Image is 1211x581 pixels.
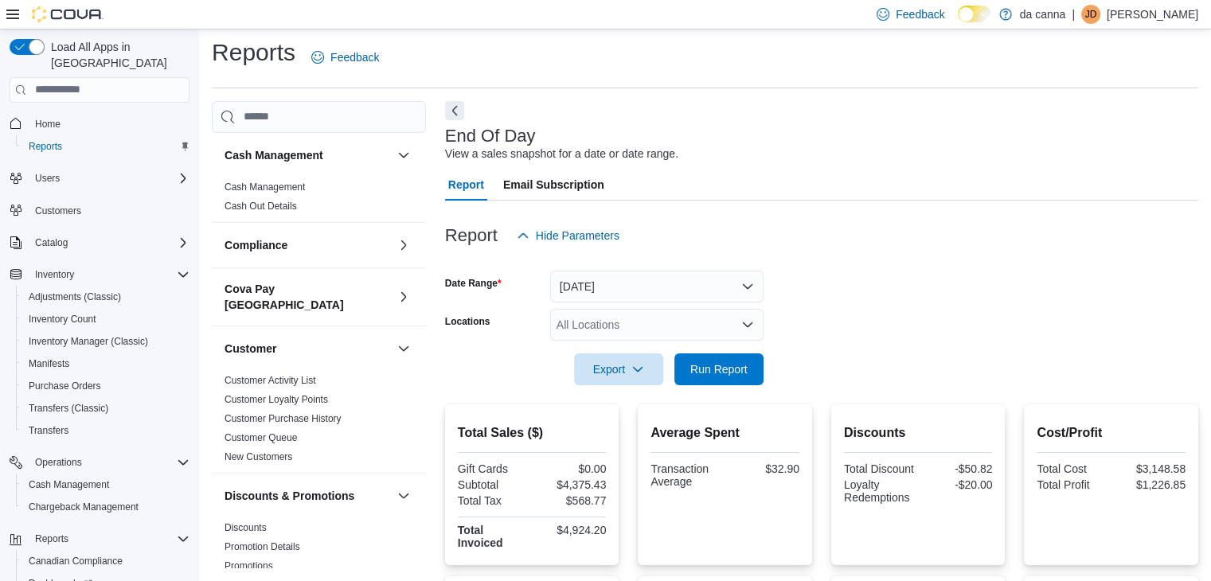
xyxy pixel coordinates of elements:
[550,271,764,302] button: [DATE]
[674,353,764,385] button: Run Report
[22,137,189,156] span: Reports
[22,354,76,373] a: Manifests
[535,462,606,475] div: $0.00
[29,201,88,220] a: Customers
[212,37,295,68] h1: Reports
[458,494,529,507] div: Total Tax
[225,181,305,193] span: Cash Management
[394,287,413,306] button: Cova Pay [GEOGRAPHIC_DATA]
[22,310,189,329] span: Inventory Count
[225,341,391,357] button: Customer
[29,402,108,415] span: Transfers (Classic)
[225,147,323,163] h3: Cash Management
[741,318,754,331] button: Open list of options
[1037,462,1107,475] div: Total Cost
[29,233,74,252] button: Catalog
[510,220,626,252] button: Hide Parameters
[445,315,490,328] label: Locations
[22,552,189,571] span: Canadian Compliance
[650,462,721,488] div: Transaction Average
[29,501,139,513] span: Chargeback Management
[3,199,196,222] button: Customers
[29,555,123,567] span: Canadian Compliance
[305,41,385,73] a: Feedback
[1085,5,1097,24] span: JD
[29,233,189,252] span: Catalog
[225,413,342,424] a: Customer Purchase History
[225,200,297,213] span: Cash Out Details
[458,423,607,443] h2: Total Sales ($)
[225,237,391,253] button: Compliance
[3,528,196,550] button: Reports
[22,399,189,418] span: Transfers (Classic)
[225,394,328,405] a: Customer Loyalty Points
[896,6,944,22] span: Feedback
[16,308,196,330] button: Inventory Count
[22,421,189,440] span: Transfers
[503,169,604,201] span: Email Subscription
[22,475,115,494] a: Cash Management
[225,560,273,571] a: Promotions
[225,488,354,504] h3: Discounts & Promotions
[1107,5,1198,24] p: [PERSON_NAME]
[458,524,503,549] strong: Total Invoiced
[29,114,189,134] span: Home
[22,475,189,494] span: Cash Management
[22,497,189,517] span: Chargeback Management
[958,22,959,23] span: Dark Mode
[225,374,316,387] span: Customer Activity List
[445,277,502,290] label: Date Range
[29,201,189,220] span: Customers
[29,265,189,284] span: Inventory
[225,375,316,386] a: Customer Activity List
[584,353,654,385] span: Export
[3,263,196,286] button: Inventory
[29,313,96,326] span: Inventory Count
[29,529,75,548] button: Reports
[16,550,196,572] button: Canadian Compliance
[394,486,413,505] button: Discounts & Promotions
[16,419,196,442] button: Transfers
[32,6,104,22] img: Cova
[29,478,109,491] span: Cash Management
[3,112,196,135] button: Home
[29,169,189,188] span: Users
[225,488,391,504] button: Discounts & Promotions
[458,478,529,491] div: Subtotal
[22,376,189,396] span: Purchase Orders
[3,232,196,254] button: Catalog
[535,494,606,507] div: $568.77
[445,226,498,245] h3: Report
[35,532,68,545] span: Reports
[535,524,606,536] div: $4,924.20
[394,236,413,255] button: Compliance
[16,496,196,518] button: Chargeback Management
[1037,478,1107,491] div: Total Profit
[225,541,300,552] a: Promotion Details
[22,287,127,306] a: Adjustments (Classic)
[16,397,196,419] button: Transfers (Classic)
[29,265,80,284] button: Inventory
[225,450,292,463] span: New Customers
[29,453,189,472] span: Operations
[22,332,154,351] a: Inventory Manager (Classic)
[212,371,426,473] div: Customer
[394,146,413,165] button: Cash Management
[536,228,619,244] span: Hide Parameters
[650,423,799,443] h2: Average Spent
[3,451,196,474] button: Operations
[35,118,61,131] span: Home
[921,478,992,491] div: -$20.00
[330,49,379,65] span: Feedback
[22,552,129,571] a: Canadian Compliance
[16,135,196,158] button: Reports
[22,310,103,329] a: Inventory Count
[16,286,196,308] button: Adjustments (Classic)
[212,177,426,222] div: Cash Management
[225,432,297,443] a: Customer Queue
[448,169,484,201] span: Report
[22,421,75,440] a: Transfers
[844,478,915,504] div: Loyalty Redemptions
[225,281,391,313] button: Cova Pay [GEOGRAPHIC_DATA]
